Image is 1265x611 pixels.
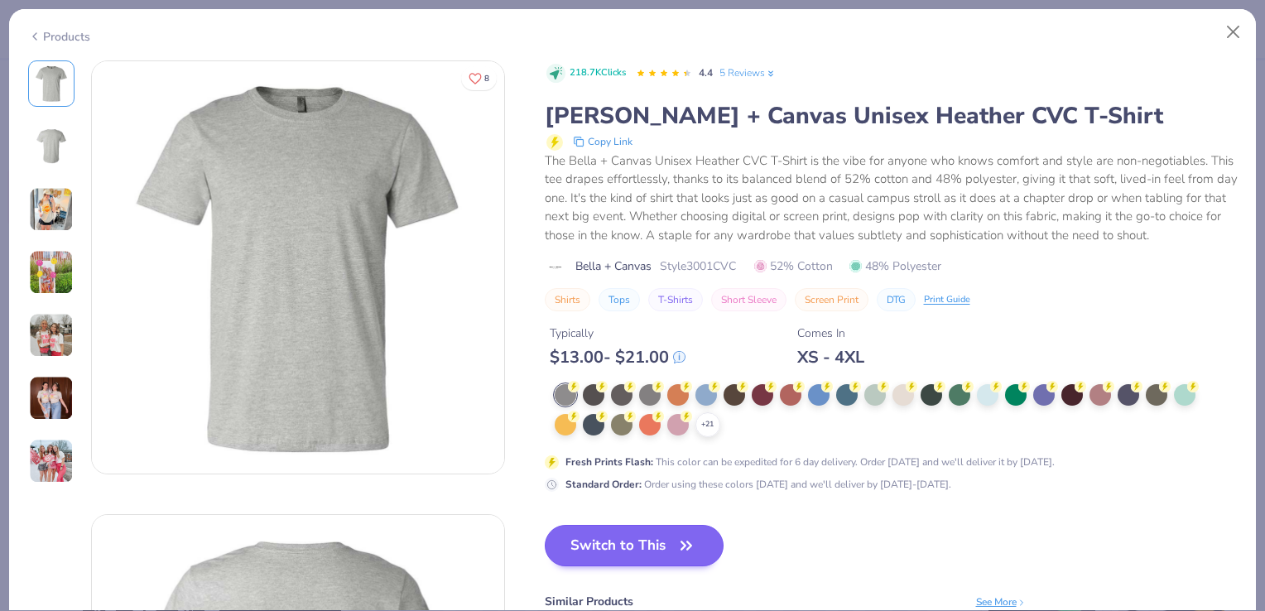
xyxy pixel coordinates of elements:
[28,28,90,46] div: Products
[570,66,626,80] span: 218.7K Clicks
[545,288,590,311] button: Shirts
[924,293,970,307] div: Print Guide
[545,152,1238,245] div: The Bella + Canvas Unisex Heather CVC T-Shirt is the vibe for anyone who knows comfort and style ...
[31,127,71,166] img: Back
[29,313,74,358] img: User generated content
[701,419,714,431] span: + 21
[461,66,497,90] button: Like
[545,593,633,610] div: Similar Products
[565,478,642,491] strong: Standard Order :
[849,257,941,275] span: 48% Polyester
[795,288,868,311] button: Screen Print
[797,347,864,368] div: XS - 4XL
[29,376,74,421] img: User generated content
[575,257,652,275] span: Bella + Canvas
[699,66,713,79] span: 4.4
[29,187,74,232] img: User generated content
[545,525,724,566] button: Switch to This
[29,250,74,295] img: User generated content
[484,75,489,83] span: 8
[877,288,916,311] button: DTG
[92,61,504,474] img: Front
[976,594,1027,609] div: See More
[545,100,1238,132] div: [PERSON_NAME] + Canvas Unisex Heather CVC T-Shirt
[719,65,777,80] a: 5 Reviews
[599,288,640,311] button: Tops
[550,347,685,368] div: $ 13.00 - $ 21.00
[565,455,1055,469] div: This color can be expedited for 6 day delivery. Order [DATE] and we'll deliver it by [DATE].
[545,261,567,274] img: brand logo
[565,477,951,492] div: Order using these colors [DATE] and we'll deliver by [DATE]-[DATE].
[29,439,74,484] img: User generated content
[1218,17,1249,48] button: Close
[550,325,685,342] div: Typically
[797,325,864,342] div: Comes In
[711,288,786,311] button: Short Sleeve
[660,257,736,275] span: Style 3001CVC
[568,132,637,152] button: copy to clipboard
[754,257,833,275] span: 52% Cotton
[565,455,653,469] strong: Fresh Prints Flash :
[31,64,71,103] img: Front
[636,60,692,87] div: 4.4 Stars
[648,288,703,311] button: T-Shirts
